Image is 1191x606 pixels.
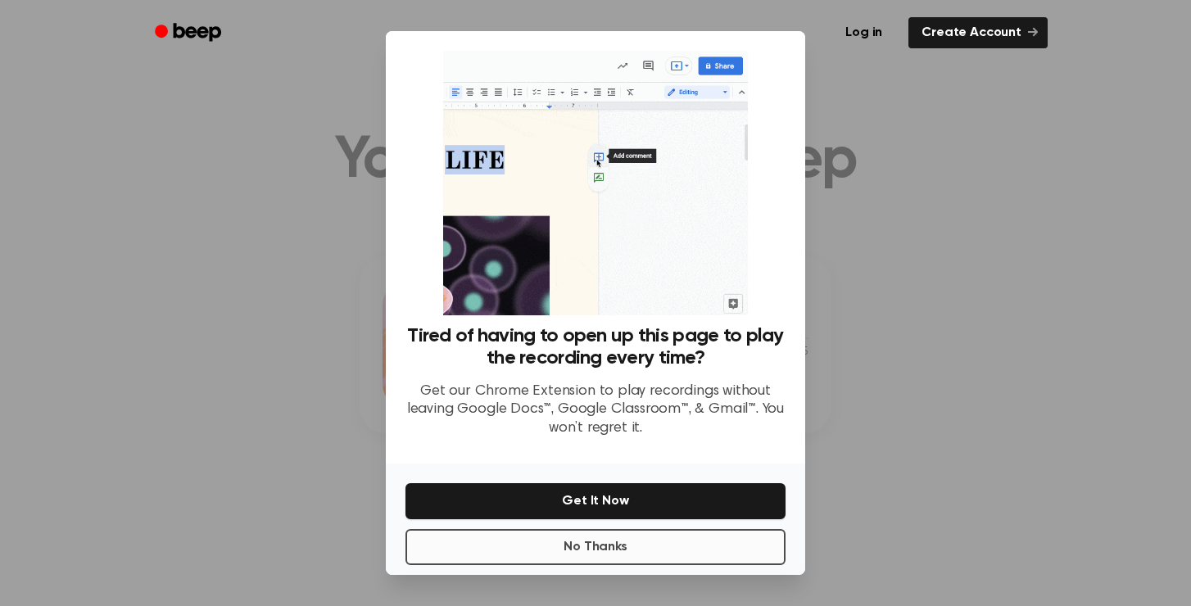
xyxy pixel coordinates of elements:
[908,17,1048,48] a: Create Account
[405,325,786,369] h3: Tired of having to open up this page to play the recording every time?
[829,14,899,52] a: Log in
[143,17,236,49] a: Beep
[443,51,747,315] img: Beep extension in action
[405,483,786,519] button: Get It Now
[405,382,786,438] p: Get our Chrome Extension to play recordings without leaving Google Docs™, Google Classroom™, & Gm...
[405,529,786,565] button: No Thanks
